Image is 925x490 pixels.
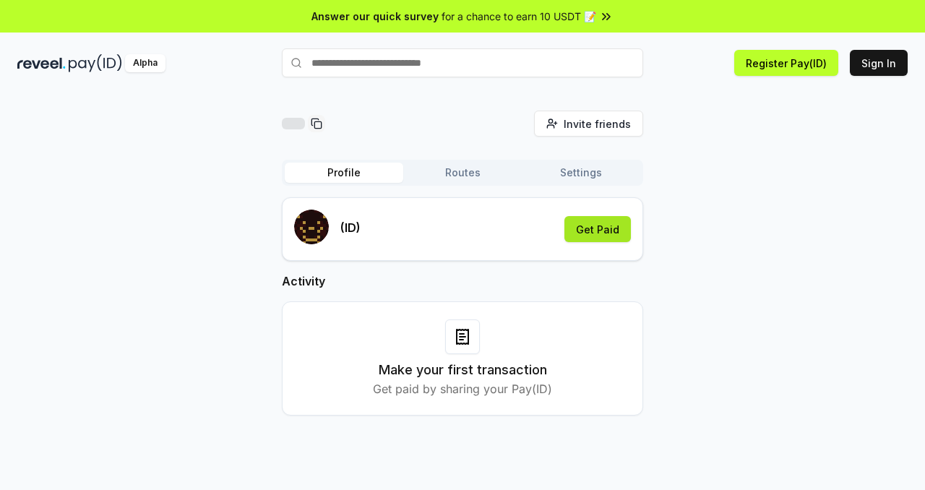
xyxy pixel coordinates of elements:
button: Routes [403,163,522,183]
button: Profile [285,163,403,183]
img: pay_id [69,54,122,72]
span: for a chance to earn 10 USDT 📝 [442,9,596,24]
button: Sign In [850,50,908,76]
h2: Activity [282,272,643,290]
button: Register Pay(ID) [734,50,838,76]
span: Answer our quick survey [311,9,439,24]
button: Get Paid [564,216,631,242]
div: Alpha [125,54,165,72]
button: Settings [522,163,640,183]
p: (ID) [340,219,361,236]
img: reveel_dark [17,54,66,72]
button: Invite friends [534,111,643,137]
h3: Make your first transaction [379,360,547,380]
span: Invite friends [564,116,631,132]
p: Get paid by sharing your Pay(ID) [373,380,552,397]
